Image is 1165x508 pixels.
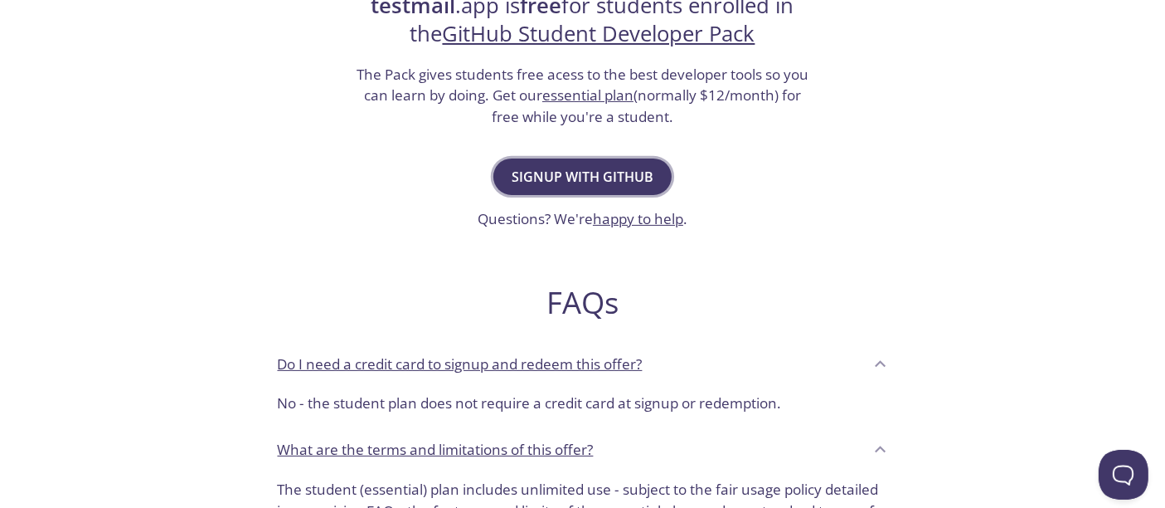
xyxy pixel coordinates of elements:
[593,209,683,228] a: happy to help
[265,341,901,386] div: Do I need a credit card to signup and redeem this offer?
[1099,450,1148,500] iframe: Help Scout Beacon - Open
[542,85,633,105] a: essential plan
[278,439,594,461] p: What are the terms and limitations of this offer?
[265,386,901,427] div: Do I need a credit card to signup and redeem this offer?
[278,393,888,414] p: No - the student plan does not require a credit card at signup or redemption.
[355,64,811,128] h3: The Pack gives students free acess to the best developer tools so you can learn by doing. Get our...
[443,19,755,48] a: GitHub Student Developer Pack
[265,427,901,472] div: What are the terms and limitations of this offer?
[493,159,672,195] button: Signup with GitHub
[265,284,901,321] h2: FAQs
[512,165,653,188] span: Signup with GitHub
[478,208,687,230] h3: Questions? We're .
[278,354,643,375] p: Do I need a credit card to signup and redeem this offer?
